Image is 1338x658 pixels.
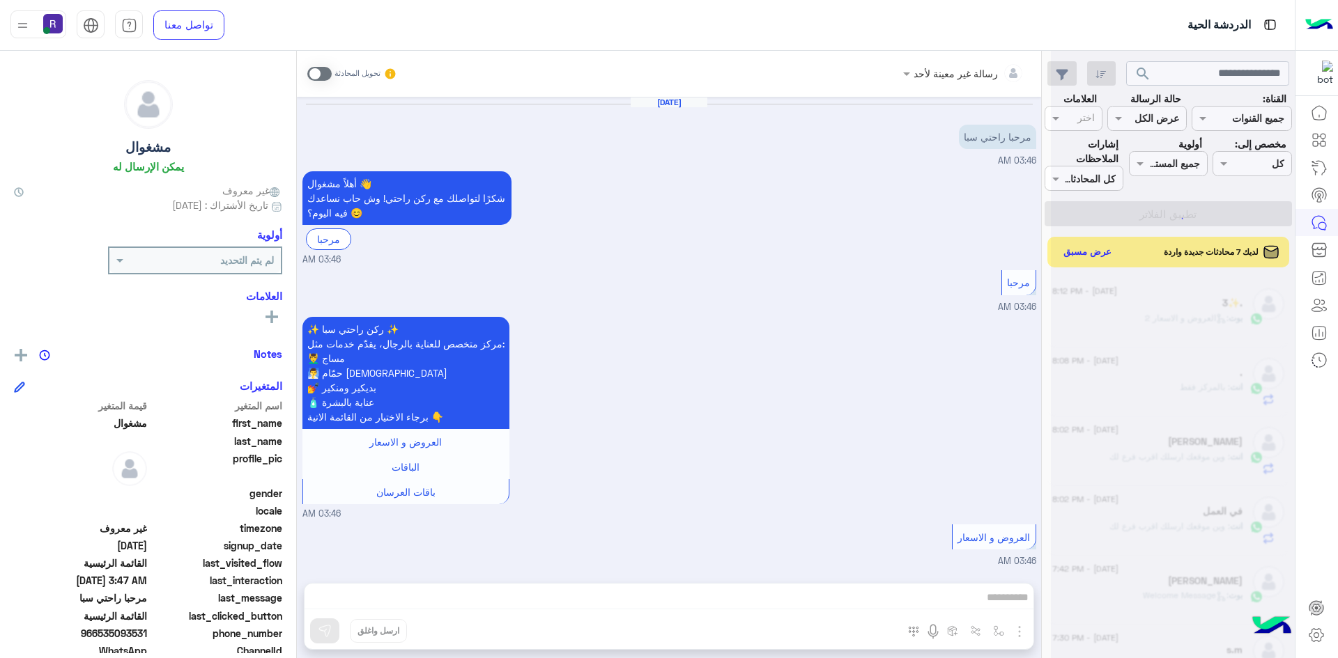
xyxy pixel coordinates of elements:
[376,486,436,498] span: باقات العرسان
[350,619,407,643] button: ارسل واغلق
[14,538,147,553] span: 2025-08-16T00:46:34.76Z
[150,556,283,570] span: last_visited_flow
[1187,16,1251,35] p: الدردشة الحية
[1247,602,1296,651] img: hulul-logo.png
[43,14,63,33] img: userImage
[150,609,283,623] span: last_clicked_button
[998,301,1036,312] span: 03:46 AM
[115,10,143,40] a: tab
[302,171,512,225] p: 16/8/2025, 3:46 AM
[83,17,99,33] img: tab
[369,436,442,448] span: العروض و الاسعار
[302,317,509,429] p: 16/8/2025, 3:46 AM
[150,451,283,483] span: profile_pic
[334,68,380,79] small: تحويل المحادثة
[14,609,147,623] span: القائمة الرئيسية
[1007,276,1030,288] span: مرحبا
[257,228,282,241] h6: أولوية
[306,228,351,250] div: مرحبا
[222,183,282,198] span: غير معروف
[959,125,1036,149] p: 16/8/2025, 3:46 AM
[125,139,171,155] h5: مشغوال
[14,503,147,518] span: null
[153,10,224,40] a: تواصل معنا
[14,416,147,430] span: مشغوال
[302,253,341,267] span: 03:46 AM
[1045,136,1118,166] label: إشارات الملاحظات
[150,538,283,553] span: signup_date
[150,643,283,658] span: ChannelId
[1077,110,1097,128] div: اختر
[14,521,147,535] span: غير معروف
[14,590,147,605] span: مرحبا راحتي سبا
[14,17,31,34] img: profile
[302,508,341,521] span: 03:46 AM
[14,573,147,588] span: 2025-08-16T00:47:30.951Z
[1308,61,1333,86] img: 322853014244696
[113,160,184,173] h6: يمكن الإرسال له
[1160,206,1185,230] div: loading...
[392,461,420,473] span: الباقات
[150,503,283,518] span: locale
[14,643,147,658] span: 2
[125,81,172,128] img: defaultAdmin.png
[14,398,147,413] span: قيمة المتغير
[14,556,147,570] span: القائمة الرئيسية
[631,97,707,107] h6: [DATE]
[1305,10,1333,40] img: Logo
[39,350,50,361] img: notes
[14,290,282,302] h6: العلامات
[150,398,283,413] span: اسم المتغير
[150,434,283,448] span: last_name
[240,379,282,392] h6: المتغيرات
[998,155,1036,166] span: 03:46 AM
[150,626,283,641] span: phone_number
[172,198,268,212] span: تاريخ الأشتراك : [DATE]
[15,349,27,361] img: add
[1045,201,1292,226] button: تطبيق الفلاتر
[14,626,147,641] span: 966535093531
[254,347,282,360] h6: Notes
[998,556,1036,566] span: 03:46 AM
[150,573,283,588] span: last_interaction
[958,531,1030,543] span: العروض و الاسعار
[14,486,147,501] span: null
[150,590,283,605] span: last_message
[121,17,137,33] img: tab
[1261,16,1279,33] img: tab
[150,486,283,501] span: gender
[150,521,283,535] span: timezone
[112,451,147,486] img: defaultAdmin.png
[150,416,283,430] span: first_name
